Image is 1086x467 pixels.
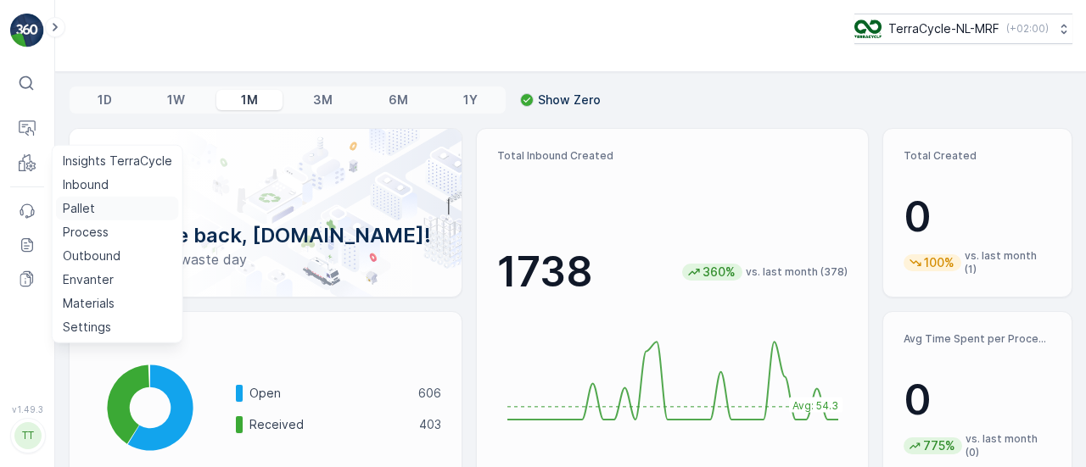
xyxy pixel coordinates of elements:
[1006,22,1049,36] p: ( +02:00 )
[746,265,848,279] p: vs. last month (378)
[904,332,1051,346] p: Avg Time Spent per Process (hr)
[90,332,441,346] p: Inbound Status
[418,385,441,402] p: 606
[313,92,333,108] p: 3M
[249,416,408,433] p: Received
[463,92,478,108] p: 1Y
[14,422,42,449] div: TT
[965,249,1051,276] p: vs. last month (1)
[922,254,956,271] p: 100%
[10,14,44,47] img: logo
[97,222,434,249] p: Welcome back, [DOMAIN_NAME]!
[538,92,601,108] p: Show Zero
[10,404,44,414] span: v 1.49.3
[904,375,1051,425] p: 0
[854,19,882,38] img: TC_v739CUj.png
[167,92,185,108] p: 1W
[241,92,258,108] p: 1M
[419,416,441,433] p: 403
[97,249,434,270] p: Have a zero-waste day
[904,192,1051,242] p: 0
[389,92,408,108] p: 6M
[701,264,737,281] p: 360%
[854,14,1072,44] button: TerraCycle-NL-MRF(+02:00)
[888,20,999,37] p: TerraCycle-NL-MRF
[966,432,1051,459] p: vs. last month (0)
[497,149,848,163] p: Total Inbound Created
[497,247,593,297] p: 1738
[921,437,957,454] p: 775%
[904,149,1051,163] p: Total Created
[98,92,112,108] p: 1D
[249,385,407,402] p: Open
[10,418,44,453] button: TT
